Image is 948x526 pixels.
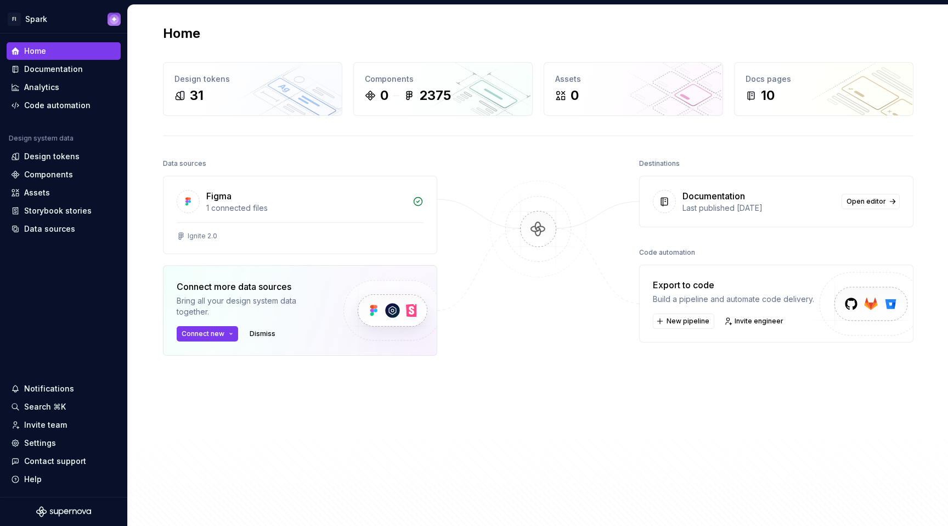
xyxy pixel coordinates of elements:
a: Components [7,166,121,183]
div: Assets [555,74,712,85]
button: Dismiss [245,326,280,342]
a: Docs pages10 [734,62,913,116]
a: Design tokens [7,148,121,165]
button: New pipeline [653,314,714,329]
span: Open editor [847,197,886,206]
div: Destinations [639,156,680,171]
button: Contact support [7,452,121,470]
a: Documentation [7,60,121,78]
a: Invite engineer [721,314,788,329]
div: Data sources [24,223,75,234]
div: Documentation [682,189,745,203]
div: Code automation [24,100,91,111]
svg: Supernova Logo [36,506,91,517]
div: Analytics [24,82,59,93]
div: Contact support [24,456,86,467]
span: Dismiss [250,329,275,338]
div: Bring all your design system data together. [177,295,325,317]
a: Storybook stories [7,202,121,220]
div: FI [8,13,21,26]
span: Connect new [182,329,224,338]
div: 31 [190,87,204,104]
div: Search ⌘K [24,401,66,412]
div: Design system data [9,134,74,143]
div: 0 [380,87,388,104]
a: Data sources [7,220,121,238]
div: Components [365,74,521,85]
a: Assets [7,184,121,202]
button: Connect new [177,326,238,342]
div: Data sources [163,156,206,171]
div: Spark [25,14,47,25]
a: Code automation [7,97,121,114]
div: Documentation [24,64,83,75]
a: Assets0 [544,62,723,116]
button: FISparkDesign System Manager [2,7,125,31]
a: Settings [7,434,121,452]
a: Figma1 connected filesIgnite 2.0 [163,176,437,254]
div: Design tokens [24,151,80,162]
a: Design tokens31 [163,62,342,116]
a: Invite team [7,416,121,434]
div: Home [24,46,46,57]
button: Notifications [7,380,121,398]
a: Analytics [7,79,121,96]
img: Design System Manager [108,13,121,26]
div: Help [24,474,42,485]
span: New pipeline [667,317,709,326]
div: Components [24,169,73,180]
div: Settings [24,438,56,449]
div: Invite team [24,419,67,430]
div: 0 [571,87,579,104]
div: Export to code [653,278,814,292]
div: Code automation [639,245,695,260]
a: Components02375 [353,62,533,116]
div: Assets [24,187,50,198]
button: Help [7,471,121,488]
div: Last published [DATE] [682,203,835,214]
span: Invite engineer [735,317,783,326]
a: Open editor [842,194,900,209]
div: 10 [761,87,775,104]
button: Search ⌘K [7,398,121,416]
div: Notifications [24,383,74,394]
div: Design tokens [174,74,331,85]
div: 1 connected files [206,203,406,214]
div: Ignite 2.0 [188,232,217,240]
div: 2375 [419,87,451,104]
h2: Home [163,25,200,42]
div: Docs pages [746,74,902,85]
a: Home [7,42,121,60]
div: Figma [206,189,232,203]
div: Storybook stories [24,205,92,216]
div: Connect more data sources [177,280,325,293]
div: Build a pipeline and automate code delivery. [653,294,814,305]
